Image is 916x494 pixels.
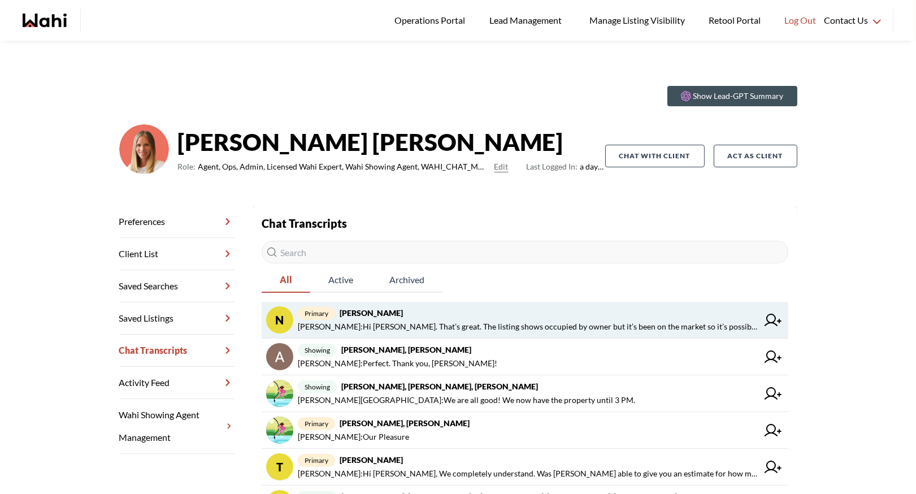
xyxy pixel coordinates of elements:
a: Preferences [119,206,235,238]
img: chat avatar [266,343,293,370]
a: showing[PERSON_NAME], [PERSON_NAME][PERSON_NAME]:Perfect. Thank you, [PERSON_NAME]! [262,339,788,375]
strong: [PERSON_NAME], [PERSON_NAME] [341,345,471,354]
a: Activity Feed [119,367,235,399]
a: Nprimary[PERSON_NAME][PERSON_NAME]:Hi [PERSON_NAME]. That’s great. The listing shows occupied by ... [262,302,788,339]
span: All [262,268,310,292]
span: showing [298,380,337,393]
a: Wahi Showing Agent Management [119,399,235,454]
div: N [266,306,293,333]
span: Last Logged In: [527,162,578,171]
p: Show Lead-GPT Summary [693,90,784,102]
img: 0f07b375cde2b3f9.png [119,124,169,174]
span: [PERSON_NAME] : Hi [PERSON_NAME], We completely understand. Was [PERSON_NAME] able to give you an... [298,467,758,480]
div: T [266,453,293,480]
a: showing[PERSON_NAME], [PERSON_NAME], [PERSON_NAME][PERSON_NAME][GEOGRAPHIC_DATA]:We are all good!... [262,375,788,412]
a: primary[PERSON_NAME], [PERSON_NAME][PERSON_NAME]:Our Pleasure [262,412,788,449]
button: Show Lead-GPT Summary [667,86,797,106]
strong: Chat Transcripts [262,216,347,230]
strong: [PERSON_NAME], [PERSON_NAME], [PERSON_NAME] [341,382,538,391]
button: Act as Client [714,145,797,167]
span: showing [298,344,337,357]
a: Wahi homepage [23,14,67,27]
img: chat avatar [266,417,293,444]
span: Operations Portal [394,13,469,28]
span: Log Out [784,13,816,28]
span: Retool Portal [709,13,764,28]
span: primary [298,417,335,430]
a: Client List [119,238,235,270]
button: Active [310,268,371,293]
a: Saved Listings [119,302,235,335]
span: primary [298,307,335,320]
span: primary [298,454,335,467]
button: All [262,268,310,293]
span: Manage Listing Visibility [586,13,688,28]
span: [PERSON_NAME] : Hi [PERSON_NAME]. That’s great. The listing shows occupied by owner but it’s been... [298,320,758,333]
span: a day ago [527,160,605,174]
a: Saved Searches [119,270,235,302]
span: [PERSON_NAME] : Perfect. Thank you, [PERSON_NAME]! [298,357,497,370]
span: Archived [371,268,442,292]
span: Role: [178,160,196,174]
button: Edit [494,160,509,174]
input: Search [262,241,788,263]
a: Tprimary[PERSON_NAME][PERSON_NAME]:Hi [PERSON_NAME], We completely understand. Was [PERSON_NAME] ... [262,449,788,486]
span: Lead Management [489,13,566,28]
span: [PERSON_NAME][GEOGRAPHIC_DATA] : We are all good! We now have the property until 3 PM. [298,393,635,407]
strong: [PERSON_NAME] [340,308,403,318]
span: Agent, Ops, Admin, Licensed Wahi Expert, Wahi Showing Agent, WAHI_CHAT_MODERATOR [198,160,490,174]
button: Archived [371,268,442,293]
button: Chat with client [605,145,705,167]
span: Active [310,268,371,292]
a: Chat Transcripts [119,335,235,367]
img: chat avatar [266,380,293,407]
strong: [PERSON_NAME] [PERSON_NAME] [178,125,605,159]
strong: [PERSON_NAME], [PERSON_NAME] [340,418,470,428]
strong: [PERSON_NAME] [340,455,403,465]
span: [PERSON_NAME] : Our Pleasure [298,430,409,444]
